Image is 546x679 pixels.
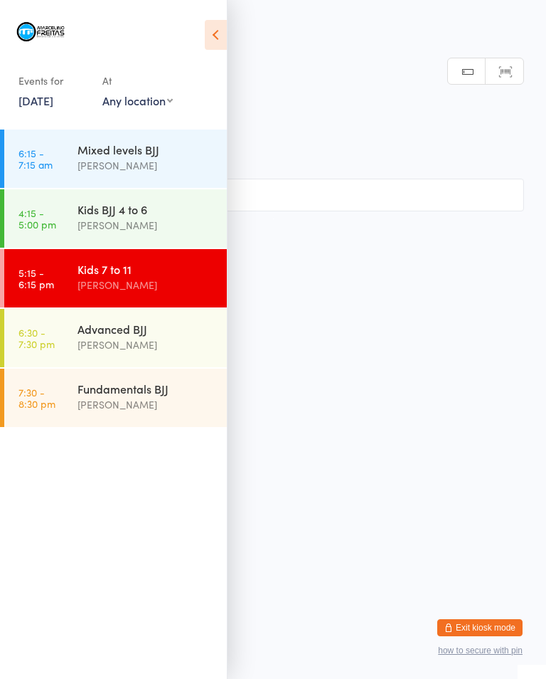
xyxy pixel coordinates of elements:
time: 6:15 - 7:15 am [18,147,53,170]
div: At [102,69,173,93]
a: 7:30 -8:30 pmFundamentals BJJ[PERSON_NAME] [4,369,227,427]
div: Events for [18,69,88,93]
div: Kids BJJ 4 to 6 [77,201,215,217]
a: 5:15 -6:15 pmKids 7 to 11[PERSON_NAME] [4,249,227,307]
div: Any location [102,93,173,108]
div: Fundamentals BJJ [77,381,215,396]
h2: Kids 7 to 11 Check-in [22,85,524,109]
button: how to secure with pin [438,646,523,656]
div: Advanced BJJ [77,321,215,337]
div: [PERSON_NAME] [77,217,215,233]
div: [PERSON_NAME] [77,157,215,174]
div: Kids 7 to 11 [77,261,215,277]
button: Exit kiosk mode [437,619,523,636]
div: [PERSON_NAME] [77,396,215,413]
time: 5:15 - 6:15 pm [18,267,54,290]
a: 6:15 -7:15 amMixed levels BJJ[PERSON_NAME] [4,130,227,188]
div: [PERSON_NAME] [77,277,215,293]
a: 4:15 -5:00 pmKids BJJ 4 to 6[PERSON_NAME] [4,189,227,248]
div: [PERSON_NAME] [77,337,215,353]
time: 7:30 - 8:30 pm [18,386,55,409]
div: Mixed levels BJJ [77,142,215,157]
a: [DATE] [18,93,53,108]
time: 6:30 - 7:30 pm [18,327,55,349]
time: 4:15 - 5:00 pm [18,207,56,230]
span: Mat 1 [22,144,524,159]
span: [PERSON_NAME] [22,130,502,144]
img: Marcelino Freitas Brazilian Jiu-Jitsu [14,11,68,55]
a: 6:30 -7:30 pmAdvanced BJJ[PERSON_NAME] [4,309,227,367]
span: [DATE] 5:15pm [22,116,502,130]
input: Search [22,179,524,211]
